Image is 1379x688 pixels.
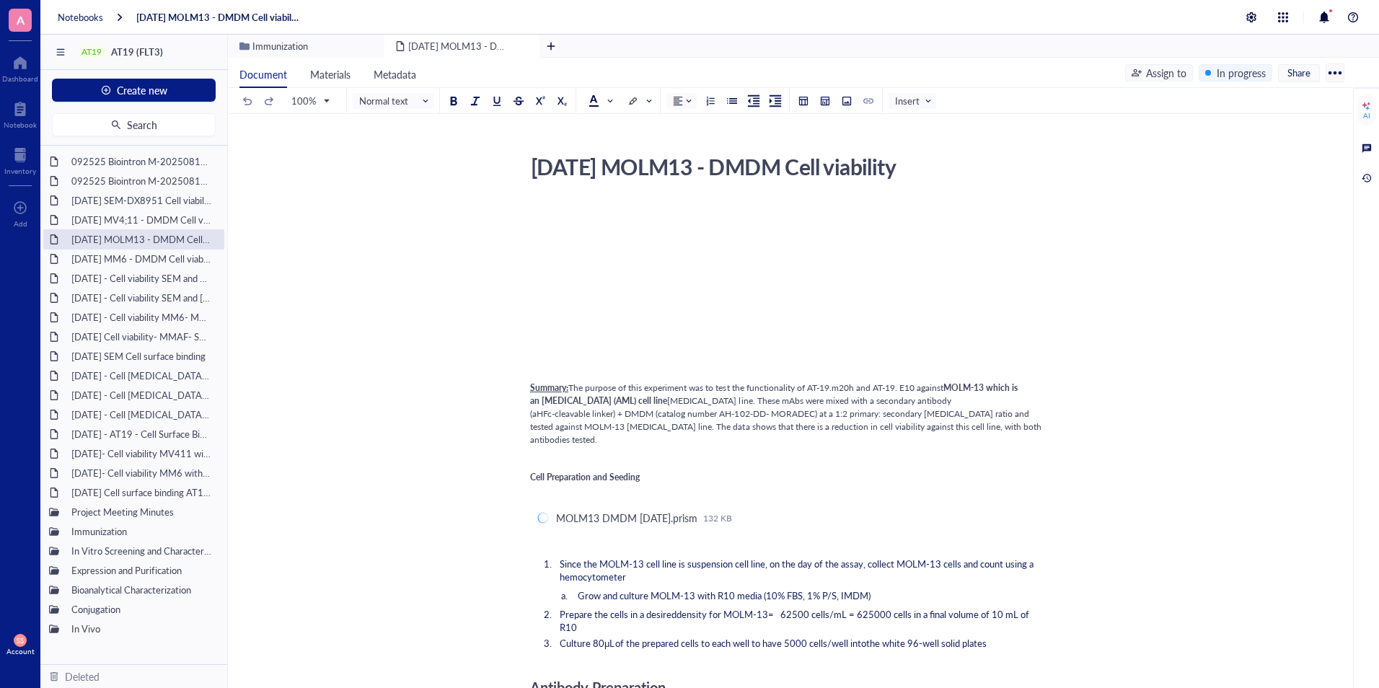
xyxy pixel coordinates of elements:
[359,94,430,107] span: Normal text
[65,463,219,483] div: [DATE]- Cell viability MM6 with and without IgG Blocking - DX8951
[2,51,38,83] a: Dashboard
[530,382,1018,407] span: MOLM-13 which is an [MEDICAL_DATA] (AML) cell line
[65,327,219,347] div: [DATE] Cell viability- MMAF- SEM and MV4,11
[547,258,1026,261] img: genemod-experiment-image
[310,67,351,81] span: Materials
[81,47,102,57] div: AT19
[65,190,219,211] div: [DATE] SEM-DX8951 Cell viability
[578,588,871,602] span: Grow and culture MOLM-13 with R10 media (10% FBS, 1% P/S, IMDM)
[1287,66,1310,79] span: Share
[65,268,219,288] div: [DATE] - Cell viability SEM and RS; 411- DMDM with Fc block (needs to be completed)
[65,444,219,464] div: [DATE]- Cell viability MV411 with and without IgG Blocking - DX8951
[374,67,416,81] span: Metadata
[52,113,216,136] button: Search
[65,482,219,503] div: [DATE] Cell surface binding AT19 on SEM, RS411 and MV411 cell line
[615,636,866,650] span: of the prepared cells to each well to have 5000 cells/well into
[65,502,219,522] div: Project Meeting Minutes
[127,119,157,131] span: Search
[239,67,287,81] span: Document
[560,636,604,650] span: Culture 80
[556,510,697,526] div: MOLM13 DMDM [DATE].prism
[530,471,640,483] span: Cell Preparation and Seeding
[65,307,219,327] div: [DATE] - Cell viability MM6- MMAF
[65,424,219,444] div: [DATE] - AT19 - Cell Surface Binding assay on hFLT3 Transfected [MEDICAL_DATA] Cells (24 hours)
[117,84,167,96] span: Create new
[1278,64,1320,81] button: Share
[65,560,219,581] div: Expression and Purification
[136,11,299,24] a: [DATE] MOLM13 - DMDM Cell viability
[4,167,36,175] div: Inventory
[65,366,219,386] div: [DATE] - Cell [MEDICAL_DATA]- MOLM-13 (AML cell line)
[65,346,219,366] div: [DATE] SEM Cell surface binding
[2,74,38,83] div: Dashboard
[111,45,163,58] span: AT19 (FLT3)
[65,405,219,425] div: [DATE] - Cell [MEDICAL_DATA]- MV4,11 (AML cell line)
[895,94,933,107] span: Insert
[65,521,219,542] div: Immunization
[65,541,219,561] div: In Vitro Screening and Characterization
[530,394,1044,446] span: [MEDICAL_DATA] line. These mAbs were mixed with a secondary antibody (aHFc-cleavable linker) + DM...
[1217,65,1266,81] div: In progress
[65,229,219,250] div: [DATE] MOLM13 - DMDM Cell viability
[65,249,219,269] div: [DATE] MM6 - DMDM Cell viability
[4,120,37,129] div: Notebook
[6,647,35,656] div: Account
[65,288,219,308] div: [DATE] - Cell viability SEM and [GEOGRAPHIC_DATA]; 411- DMDM
[4,144,36,175] a: Inventory
[58,11,103,24] a: Notebooks
[568,382,943,394] span: The purpose of this experiment was to test the functionality of AT-19.m20h and AT-19. E10 against
[524,149,1038,185] div: [DATE] MOLM13 - DMDM Cell viability
[1363,111,1370,120] div: AI
[560,607,1031,634] span: density for MOLM-13= 62500 cells/mL = 625000 cells in a final volume of 10 mL of R10
[4,97,37,129] a: Notebook
[14,219,27,228] div: Add
[560,607,677,621] span: Prepare the cells in a desired
[1146,65,1186,81] div: Assign to
[530,382,568,394] span: Summary:
[866,636,987,650] span: the white 96-well solid plates
[52,79,216,102] button: Create new
[65,171,219,191] div: 092525 Biointron M-202508132759
[560,557,1036,583] span: Since the MOLM-13 cell line is suspension cell line, on the day of the assay, collect MOLM-13 cel...
[604,636,615,650] span: μL
[291,94,329,107] span: 100%
[65,619,219,639] div: In Vivo
[65,669,100,684] div: Deleted
[65,210,219,230] div: [DATE] MV4;11 - DMDM Cell viability
[65,151,219,172] div: 092525 Biointron M-202508133026
[17,637,23,645] span: SS
[65,599,219,619] div: Conjugation
[17,11,25,29] span: A
[65,385,219,405] div: [DATE] - Cell [MEDICAL_DATA]- MOLM-13 (AML cell line)
[65,580,219,600] div: Bioanalytical Characterization
[703,512,732,524] div: 132 KB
